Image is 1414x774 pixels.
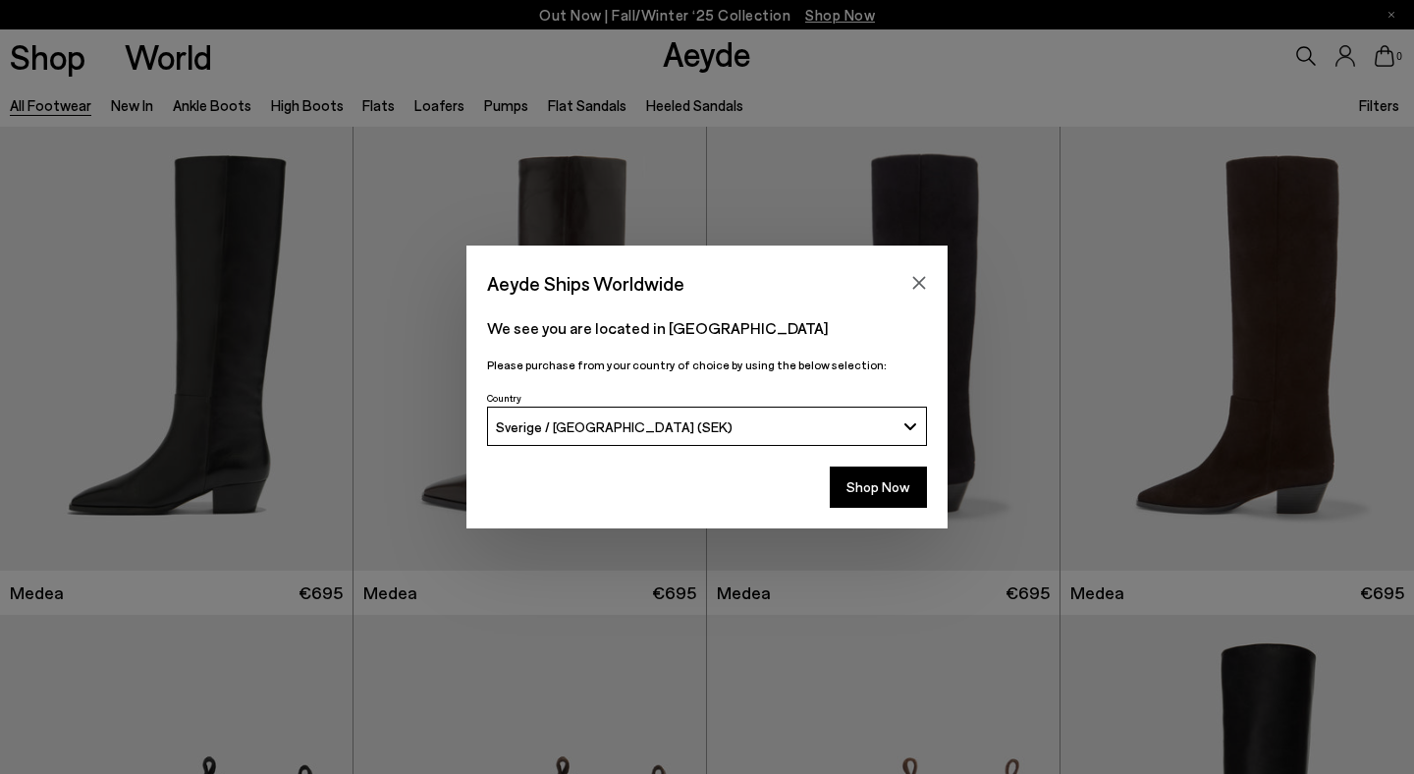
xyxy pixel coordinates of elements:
[487,266,684,301] span: Aeyde Ships Worldwide
[830,467,927,508] button: Shop Now
[487,392,521,404] span: Country
[487,316,927,340] p: We see you are located in [GEOGRAPHIC_DATA]
[487,356,927,374] p: Please purchase from your country of choice by using the below selection:
[904,268,934,298] button: Close
[496,418,733,435] span: Sverige / [GEOGRAPHIC_DATA] (SEK)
